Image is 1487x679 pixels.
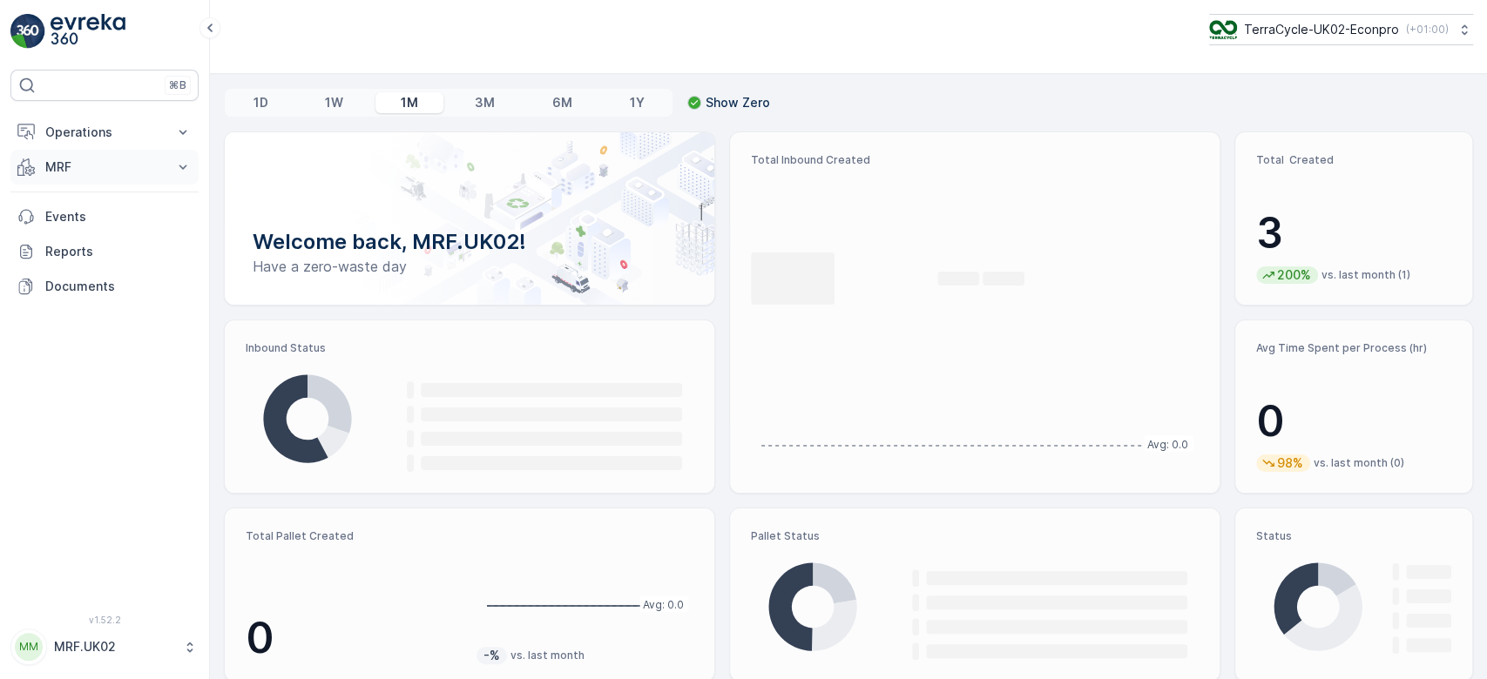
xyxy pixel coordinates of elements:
p: 98% [1275,454,1305,472]
p: Reports [45,243,192,260]
img: logo_light-DOdMpM7g.png [51,14,125,49]
p: Total Inbound Created [751,153,1199,167]
button: MMMRF.UK02 [10,629,199,665]
p: Avg Time Spent per Process (hr) [1256,341,1451,355]
p: Have a zero-waste day [253,256,686,277]
p: 0 [246,612,463,664]
p: 6M [552,94,572,111]
p: -% [482,647,502,664]
p: Operations [45,124,164,141]
p: Pallet Status [751,529,1199,543]
p: Status [1256,529,1451,543]
p: 1M [401,94,418,111]
p: vs. last month (1) [1321,268,1410,282]
p: 3 [1256,207,1451,259]
p: 1W [325,94,343,111]
p: Documents [45,278,192,295]
p: Inbound Status [246,341,693,355]
button: TerraCycle-UK02-Econpro(+01:00) [1209,14,1473,45]
p: vs. last month (0) [1314,456,1404,470]
p: Total Pallet Created [246,529,463,543]
p: MRF.UK02 [54,638,174,655]
p: MRF [45,158,164,176]
button: MRF [10,150,199,185]
p: 200% [1275,266,1313,284]
span: v 1.52.2 [10,615,199,625]
p: Show Zero [706,94,770,111]
p: 3M [475,94,495,111]
img: logo [10,14,45,49]
p: ( +01:00 ) [1406,23,1449,37]
p: 1D [253,94,268,111]
p: vs. last month [510,649,585,662]
button: Operations [10,115,199,150]
a: Reports [10,234,199,269]
p: 1Y [629,94,644,111]
a: Documents [10,269,199,304]
a: Events [10,199,199,234]
div: MM [15,633,43,661]
p: Total Created [1256,153,1451,167]
img: terracycle_logo_wKaHoWT.png [1209,20,1237,39]
p: 0 [1256,395,1451,447]
p: Events [45,208,192,225]
p: TerraCycle-UK02-Econpro [1244,21,1399,38]
p: ⌘B [169,78,186,92]
p: Welcome back, MRF.UK02! [253,228,686,256]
